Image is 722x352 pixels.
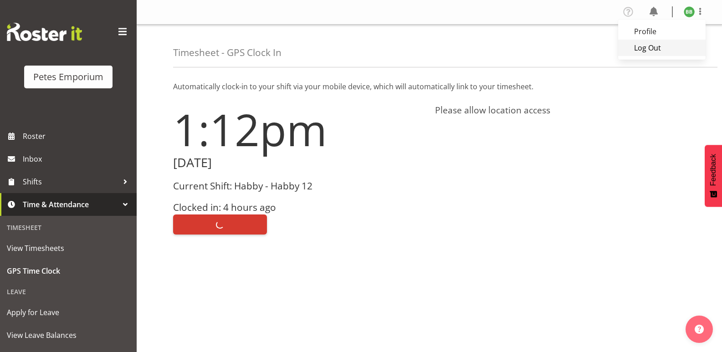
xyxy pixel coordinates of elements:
div: Timesheet [2,218,134,237]
h4: Please allow location access [435,105,686,116]
img: help-xxl-2.png [695,325,704,334]
img: Rosterit website logo [7,23,82,41]
span: Feedback [709,154,717,186]
h2: [DATE] [173,156,424,170]
span: Inbox [23,152,132,166]
a: GPS Time Clock [2,260,134,282]
img: beena-bist9974.jpg [684,6,695,17]
h3: Current Shift: Habby - Habby 12 [173,181,424,191]
span: GPS Time Clock [7,264,130,278]
a: View Leave Balances [2,324,134,347]
span: View Timesheets [7,241,130,255]
span: Roster [23,129,132,143]
span: Shifts [23,175,118,189]
h3: Clocked in: 4 hours ago [173,202,424,213]
a: Apply for Leave [2,301,134,324]
span: Apply for Leave [7,306,130,319]
div: Leave [2,282,134,301]
span: View Leave Balances [7,328,130,342]
div: Petes Emporium [33,70,103,84]
a: Profile [618,23,706,40]
h1: 1:12pm [173,105,424,154]
h4: Timesheet - GPS Clock In [173,47,282,58]
a: Log Out [618,40,706,56]
span: Time & Attendance [23,198,118,211]
button: Feedback - Show survey [705,145,722,207]
p: Automatically clock-in to your shift via your mobile device, which will automatically link to you... [173,81,686,92]
a: View Timesheets [2,237,134,260]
